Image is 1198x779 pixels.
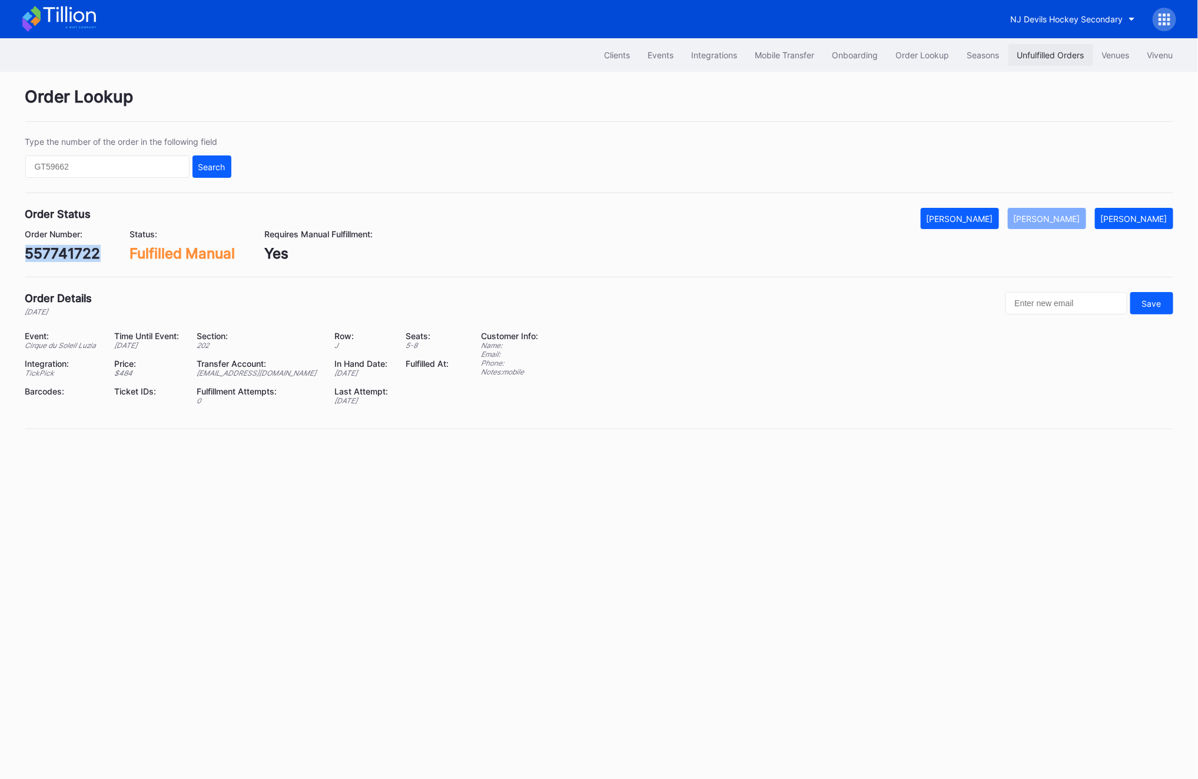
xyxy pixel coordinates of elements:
div: Mobile Transfer [755,50,815,60]
button: Search [193,155,231,178]
div: Yes [265,245,373,262]
div: Vivenu [1147,50,1173,60]
div: Events [648,50,674,60]
div: [PERSON_NAME] [1101,214,1167,224]
button: [PERSON_NAME] [921,208,999,229]
div: Phone: [482,359,539,367]
div: Status: [130,229,235,239]
button: Venues [1093,44,1139,66]
div: Clients [605,50,630,60]
div: 0 [197,396,319,405]
div: Section: [197,331,319,341]
div: $ 484 [114,369,182,377]
div: [DATE] [25,307,92,316]
div: [PERSON_NAME] [927,214,993,224]
div: Name: [482,341,539,350]
div: Save [1142,299,1162,309]
button: Unfulfilled Orders [1008,44,1093,66]
button: Onboarding [824,44,887,66]
div: [EMAIL_ADDRESS][DOMAIN_NAME] [197,369,319,377]
div: Order Details [25,292,92,304]
div: Integration: [25,359,99,369]
div: Requires Manual Fulfillment: [265,229,373,239]
button: Integrations [683,44,746,66]
div: Order Lookup [25,87,1173,122]
div: NJ Devils Hockey Secondary [1011,14,1123,24]
div: Search [198,162,225,172]
div: J [334,341,391,350]
div: Integrations [692,50,738,60]
div: Order Status [25,208,91,220]
button: Clients [596,44,639,66]
div: Order Number: [25,229,101,239]
div: [DATE] [334,369,391,377]
button: Events [639,44,683,66]
button: [PERSON_NAME] [1008,208,1086,229]
div: Venues [1102,50,1130,60]
div: Event: [25,331,99,341]
button: Order Lookup [887,44,958,66]
div: [DATE] [334,396,391,405]
button: NJ Devils Hockey Secondary [1002,8,1144,30]
div: Email: [482,350,539,359]
div: Row: [334,331,391,341]
div: Transfer Account: [197,359,319,369]
input: GT59662 [25,155,190,178]
div: Unfulfilled Orders [1017,50,1084,60]
div: 202 [197,341,319,350]
div: Last Attempt: [334,386,391,396]
button: [PERSON_NAME] [1095,208,1173,229]
div: Order Lookup [896,50,950,60]
div: Fulfilled Manual [130,245,235,262]
div: Notes: mobile [482,367,539,376]
div: 557741722 [25,245,101,262]
div: Onboarding [832,50,878,60]
button: Mobile Transfer [746,44,824,66]
button: Save [1130,292,1173,314]
button: Vivenu [1139,44,1182,66]
div: Cirque du Soleil Luzia [25,341,99,350]
div: In Hand Date: [334,359,391,369]
div: [DATE] [114,341,182,350]
div: Ticket IDs: [114,386,182,396]
div: Type the number of the order in the following field [25,137,231,147]
div: 5 - 8 [406,341,452,350]
button: Seasons [958,44,1008,66]
div: Fulfilled At: [406,359,452,369]
div: Barcodes: [25,386,99,396]
div: Seats: [406,331,452,341]
input: Enter new email [1005,292,1127,314]
div: Customer Info: [482,331,539,341]
div: Price: [114,359,182,369]
div: [PERSON_NAME] [1014,214,1080,224]
div: TickPick [25,369,99,377]
div: Seasons [967,50,1000,60]
div: Time Until Event: [114,331,182,341]
div: Fulfillment Attempts: [197,386,319,396]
